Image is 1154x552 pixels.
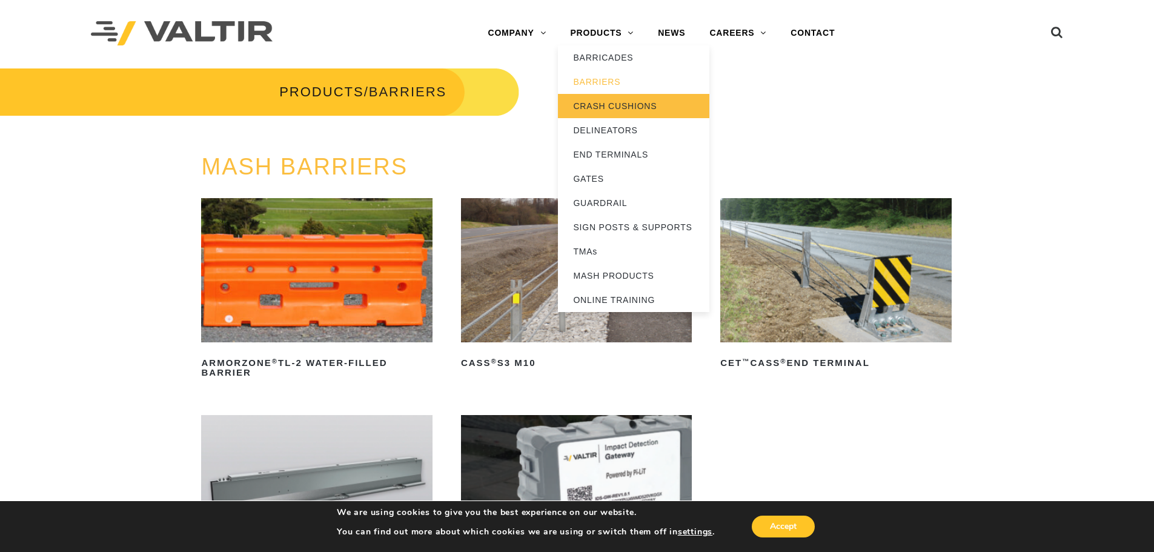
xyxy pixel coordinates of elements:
[720,353,951,373] h2: CET CASS End Terminal
[558,45,709,70] a: BARRICADES
[697,21,778,45] a: CAREERS
[337,527,715,537] p: You can find out more about which cookies we are using or switch them off in .
[558,264,709,288] a: MASH PRODUCTS
[742,357,750,365] sup: ™
[558,215,709,239] a: SIGN POSTS & SUPPORTS
[558,167,709,191] a: GATES
[272,357,278,365] sup: ®
[720,198,951,373] a: CET™CASS®End Terminal
[461,198,692,373] a: CASS®S3 M10
[201,154,408,179] a: MASH BARRIERS
[558,288,709,312] a: ONLINE TRAINING
[646,21,697,45] a: NEWS
[337,507,715,518] p: We are using cookies to give you the best experience on our website.
[461,353,692,373] h2: CASS S3 M10
[558,70,709,94] a: BARRIERS
[491,357,497,365] sup: ®
[558,239,709,264] a: TMAs
[558,191,709,215] a: GUARDRAIL
[778,21,847,45] a: CONTACT
[678,527,712,537] button: settings
[558,142,709,167] a: END TERMINALS
[558,118,709,142] a: DELINEATORS
[279,84,363,99] a: PRODUCTS
[752,516,815,537] button: Accept
[558,21,646,45] a: PRODUCTS
[780,357,786,365] sup: ®
[476,21,558,45] a: COMPANY
[201,198,432,382] a: ArmorZone®TL-2 Water-Filled Barrier
[558,94,709,118] a: CRASH CUSHIONS
[369,84,446,99] span: BARRIERS
[201,353,432,382] h2: ArmorZone TL-2 Water-Filled Barrier
[91,21,273,46] img: Valtir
